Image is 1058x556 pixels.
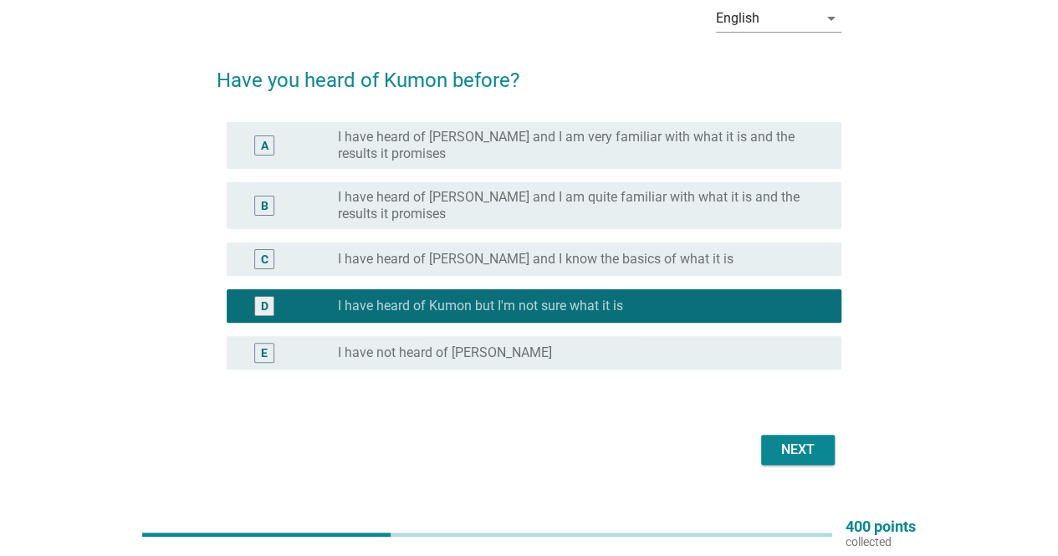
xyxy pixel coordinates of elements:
[761,435,835,465] button: Next
[261,197,268,215] div: B
[338,251,733,268] label: I have heard of [PERSON_NAME] and I know the basics of what it is
[821,8,841,28] i: arrow_drop_down
[261,137,268,155] div: A
[217,48,841,95] h2: Have you heard of Kumon before?
[261,251,268,268] div: C
[774,440,821,460] div: Next
[846,519,916,534] p: 400 points
[846,534,916,549] p: collected
[338,189,815,222] label: I have heard of [PERSON_NAME] and I am quite familiar with what it is and the results it promises
[716,11,759,26] div: English
[338,344,552,361] label: I have not heard of [PERSON_NAME]
[338,298,623,314] label: I have heard of Kumon but I'm not sure what it is
[338,129,815,162] label: I have heard of [PERSON_NAME] and I am very familiar with what it is and the results it promises
[261,298,268,315] div: D
[261,344,268,362] div: E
